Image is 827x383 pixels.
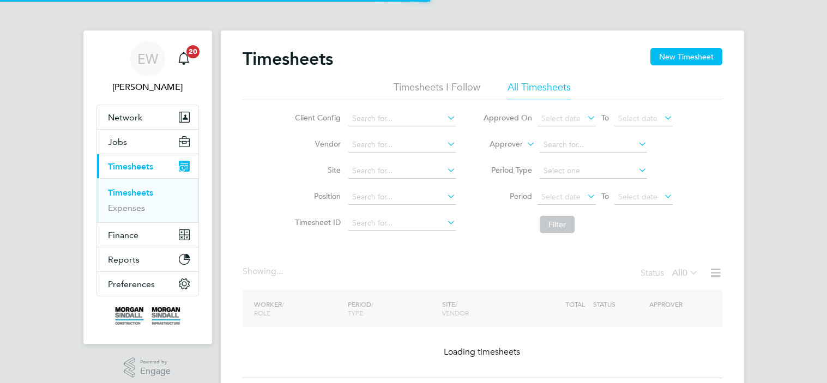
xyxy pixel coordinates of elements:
div: Showing [243,266,285,277]
span: Engage [140,367,171,376]
input: Search for... [348,216,456,231]
label: Position [292,191,341,201]
button: Timesheets [97,154,198,178]
span: Jobs [108,137,127,147]
span: ... [276,266,283,277]
a: Go to home page [96,307,199,325]
label: Approved On [483,113,532,123]
label: Client Config [292,113,341,123]
span: Reports [108,254,140,265]
span: 0 [683,268,687,278]
span: Finance [108,230,138,240]
a: 20 [173,41,195,76]
label: All [672,268,698,278]
input: Search for... [348,190,456,205]
span: Preferences [108,279,155,289]
input: Search for... [348,111,456,126]
a: Expenses [108,203,145,213]
img: morgansindall-logo-retina.png [115,307,180,325]
div: Status [641,266,701,281]
label: Timesheet ID [292,217,341,227]
span: EW [137,52,158,66]
label: Vendor [292,139,341,149]
nav: Main navigation [83,31,212,344]
input: Search for... [348,137,456,153]
span: To [598,189,612,203]
label: Site [292,165,341,175]
span: Timesheets [108,161,153,172]
button: New Timesheet [650,48,722,65]
label: Period Type [483,165,532,175]
input: Select one [540,163,647,179]
span: 20 [186,45,200,58]
span: Emma Wells [96,81,199,94]
a: EW[PERSON_NAME] [96,41,199,94]
button: Finance [97,223,198,247]
span: Network [108,112,142,123]
h2: Timesheets [243,48,333,70]
span: Select date [541,113,581,123]
input: Search for... [348,163,456,179]
label: Approver [474,139,523,150]
li: All Timesheets [508,81,571,100]
button: Jobs [97,130,198,154]
a: Powered byEngage [124,357,171,378]
button: Filter [540,216,575,233]
input: Search for... [540,137,647,153]
span: To [598,111,612,125]
button: Reports [97,247,198,271]
li: Timesheets I Follow [394,81,480,100]
span: Select date [618,192,657,202]
div: Timesheets [97,178,198,222]
span: Select date [618,113,657,123]
button: Network [97,105,198,129]
span: Powered by [140,357,171,367]
button: Preferences [97,272,198,296]
span: Select date [541,192,581,202]
a: Timesheets [108,187,153,198]
label: Period [483,191,532,201]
